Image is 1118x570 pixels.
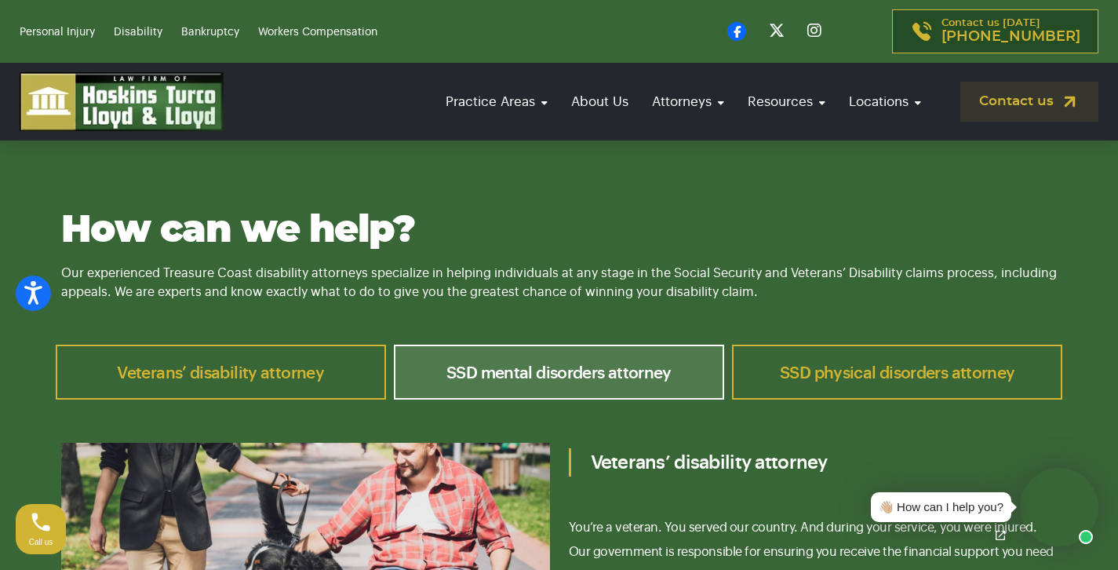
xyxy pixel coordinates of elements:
a: Contact us [960,82,1098,122]
p: Contact us [DATE] [941,18,1080,45]
a: Personal Injury [20,27,95,38]
span: [PHONE_NUMBER] [941,29,1080,45]
a: SSD mental disorders attorney [394,345,724,400]
a: Resources [740,79,833,124]
p: Our experienced Treasure Coast disability attorneys specialize in helping individuals at any stag... [61,264,1058,301]
a: Practice Areas [438,79,555,124]
div: Veterans’ disability attorney [569,448,1058,477]
h2: How can we help? [61,210,1058,252]
img: logo [20,72,224,131]
a: Contact us [DATE][PHONE_NUMBER] [892,9,1098,53]
span: Call us [29,538,53,546]
a: Disability [114,27,162,38]
a: SSD physical disorders attorney [732,345,1062,400]
a: About Us [563,79,636,124]
a: Bankruptcy [181,27,239,38]
a: Open chat [984,519,1017,552]
a: Workers Compensation [258,27,377,38]
a: Veterans’ disability attorney [56,345,386,400]
a: Locations [841,79,929,124]
a: Attorneys [644,79,732,124]
div: 👋🏼 How can I help you? [879,499,1003,517]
